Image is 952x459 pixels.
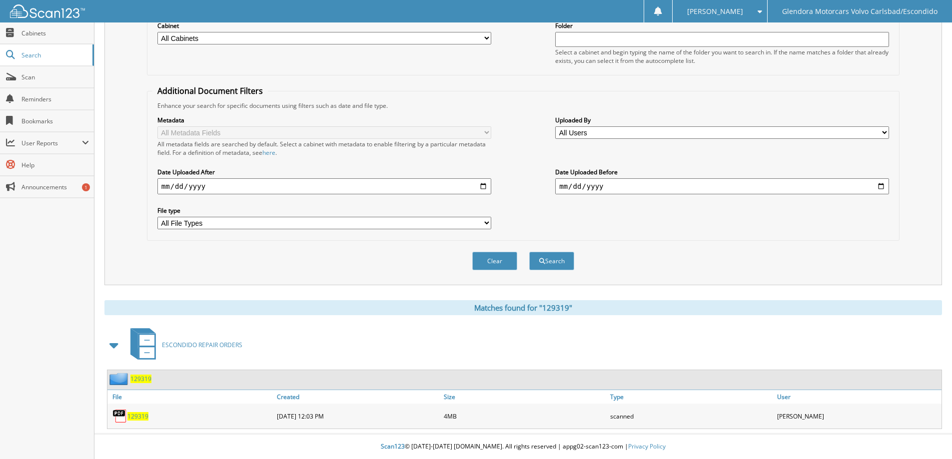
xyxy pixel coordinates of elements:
[441,390,608,404] a: Size
[94,435,952,459] div: © [DATE]-[DATE] [DOMAIN_NAME]. All rights reserved | appg02-scan123-com |
[21,139,82,147] span: User Reports
[157,168,491,176] label: Date Uploaded After
[608,390,775,404] a: Type
[687,8,743,14] span: [PERSON_NAME]
[21,29,89,37] span: Cabinets
[157,140,491,157] div: All metadata fields are searched by default. Select a cabinet with metadata to enable filtering b...
[21,51,87,59] span: Search
[152,101,894,110] div: Enhance your search for specific documents using filters such as date and file type.
[21,73,89,81] span: Scan
[775,390,942,404] a: User
[130,375,151,383] a: 129319
[152,85,268,96] legend: Additional Document Filters
[902,411,952,459] iframe: Chat Widget
[775,406,942,426] div: [PERSON_NAME]
[555,116,889,124] label: Uploaded By
[21,117,89,125] span: Bookmarks
[21,183,89,191] span: Announcements
[262,148,275,157] a: here
[157,206,491,215] label: File type
[381,442,405,451] span: Scan123
[782,8,938,14] span: Glendora Motorcars Volvo Carlsbad/Escondido
[441,406,608,426] div: 4MB
[109,373,130,385] img: folder2.png
[157,116,491,124] label: Metadata
[157,21,491,30] label: Cabinet
[472,252,517,270] button: Clear
[628,442,666,451] a: Privacy Policy
[82,183,90,191] div: 1
[274,390,441,404] a: Created
[124,325,242,365] a: ESCONDIDO REPAIR ORDERS
[127,412,148,421] a: 129319
[555,21,889,30] label: Folder
[162,341,242,349] span: ESCONDIDO REPAIR ORDERS
[555,178,889,194] input: end
[274,406,441,426] div: [DATE] 12:03 PM
[555,48,889,65] div: Select a cabinet and begin typing the name of the folder you want to search in. If the name match...
[157,178,491,194] input: start
[10,4,85,18] img: scan123-logo-white.svg
[107,390,274,404] a: File
[21,95,89,103] span: Reminders
[529,252,574,270] button: Search
[555,168,889,176] label: Date Uploaded Before
[104,300,942,315] div: Matches found for "129319"
[608,406,775,426] div: scanned
[21,161,89,169] span: Help
[112,409,127,424] img: PDF.png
